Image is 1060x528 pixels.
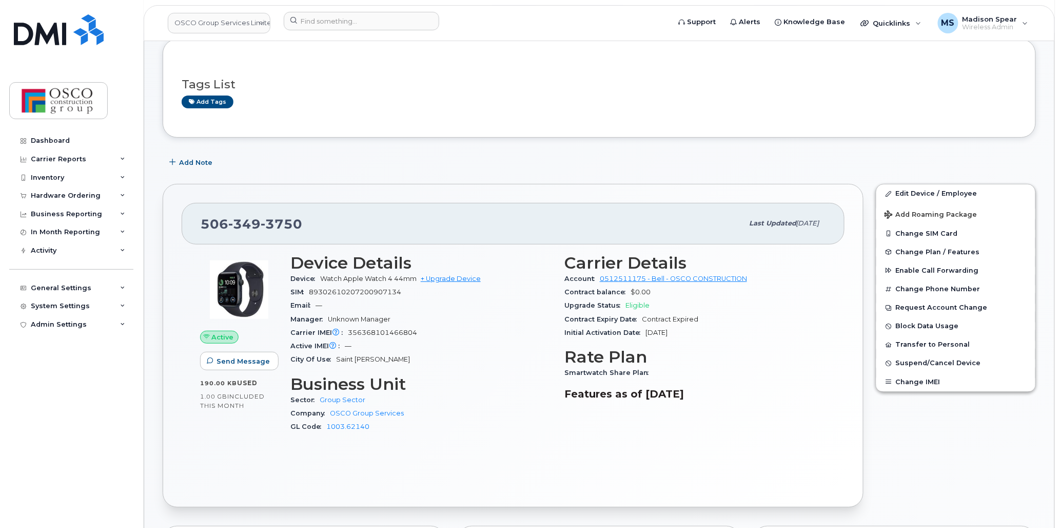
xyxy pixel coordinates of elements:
input: Find something... [284,12,439,30]
span: Device [290,275,320,282]
span: GL Code [290,423,326,430]
h3: Tags List [182,78,1017,91]
span: [DATE] [796,219,819,227]
div: Quicklinks [854,13,929,33]
h3: Carrier Details [564,254,826,272]
span: Enable Call Forwarding [896,267,979,274]
span: Contract Expired [642,315,698,323]
a: 1003.62140 [326,423,369,430]
a: 0512511175 - Bell - OSCO CONSTRUCTION [600,275,747,282]
button: Change SIM Card [876,224,1035,243]
span: Send Message [217,356,270,366]
button: Change Phone Number [876,280,1035,298]
a: Add tags [182,96,233,108]
span: Support [687,17,716,27]
span: 89302610207200907134 [309,288,401,296]
button: Change IMEI [876,373,1035,391]
span: Knowledge Base [783,17,846,27]
button: Enable Call Forwarding [876,261,1035,280]
span: — [345,342,351,350]
button: Change Plan / Features [876,243,1035,261]
span: Saint [PERSON_NAME] [336,355,410,363]
span: 356368101466804 [348,329,417,336]
span: Initial Activation Date [564,329,645,336]
button: Transfer to Personal [876,335,1035,354]
a: Alerts [723,12,768,32]
span: Smartwatch Share Plan [564,369,654,376]
span: Suspend/Cancel Device [896,360,981,367]
h3: Business Unit [290,375,552,393]
button: Block Data Usage [876,317,1035,335]
span: Email [290,301,316,309]
a: OSCO Group Services [330,409,404,417]
span: Contract balance [564,288,631,296]
span: used [237,379,258,387]
span: Alerts [739,17,760,27]
span: [DATE] [645,329,668,336]
span: Wireless Admin [963,23,1017,31]
button: Add Note [163,153,221,172]
a: + Upgrade Device [421,275,481,282]
span: 506 [201,216,302,232]
span: Upgrade Status [564,301,625,309]
span: 1.00 GB [200,393,227,400]
span: 190.00 KB [200,380,237,387]
button: Suspend/Cancel Device [876,354,1035,372]
span: included this month [200,392,265,409]
div: Madison Spear [931,13,1035,33]
button: Request Account Change [876,298,1035,317]
a: Edit Device / Employee [876,184,1035,203]
h3: Features as of [DATE] [564,388,826,400]
span: Add Note [179,158,212,167]
span: 3750 [261,216,302,232]
span: 349 [228,216,261,232]
h3: Rate Plan [564,348,826,366]
span: City Of Use [290,355,336,363]
span: Watch Apple Watch 4 44mm [320,275,417,282]
span: Add Roaming Package [885,211,977,220]
span: Active IMEI [290,342,345,350]
span: SIM [290,288,309,296]
span: Last updated [749,219,796,227]
span: Sector [290,396,320,404]
button: Add Roaming Package [876,203,1035,224]
button: Send Message [200,352,279,370]
span: — [316,301,322,309]
span: Quicklinks [873,19,911,27]
a: Support [671,12,723,32]
span: Contract Expiry Date [564,315,642,323]
a: Knowledge Base [768,12,853,32]
span: Change Plan / Features [896,248,980,256]
img: image20231002-3703462-1kbovil.jpeg [208,259,270,320]
span: Eligible [625,301,650,309]
a: OSCO Group Services Limited [168,13,270,33]
span: Manager [290,315,328,323]
span: $0.00 [631,288,651,296]
span: Company [290,409,330,417]
span: Carrier IMEI [290,329,348,336]
a: Group Sector [320,396,365,404]
span: Account [564,275,600,282]
span: MS [941,17,955,29]
h3: Device Details [290,254,552,272]
span: Unknown Manager [328,315,390,323]
span: Active [212,332,234,342]
span: Madison Spear [963,15,1017,23]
